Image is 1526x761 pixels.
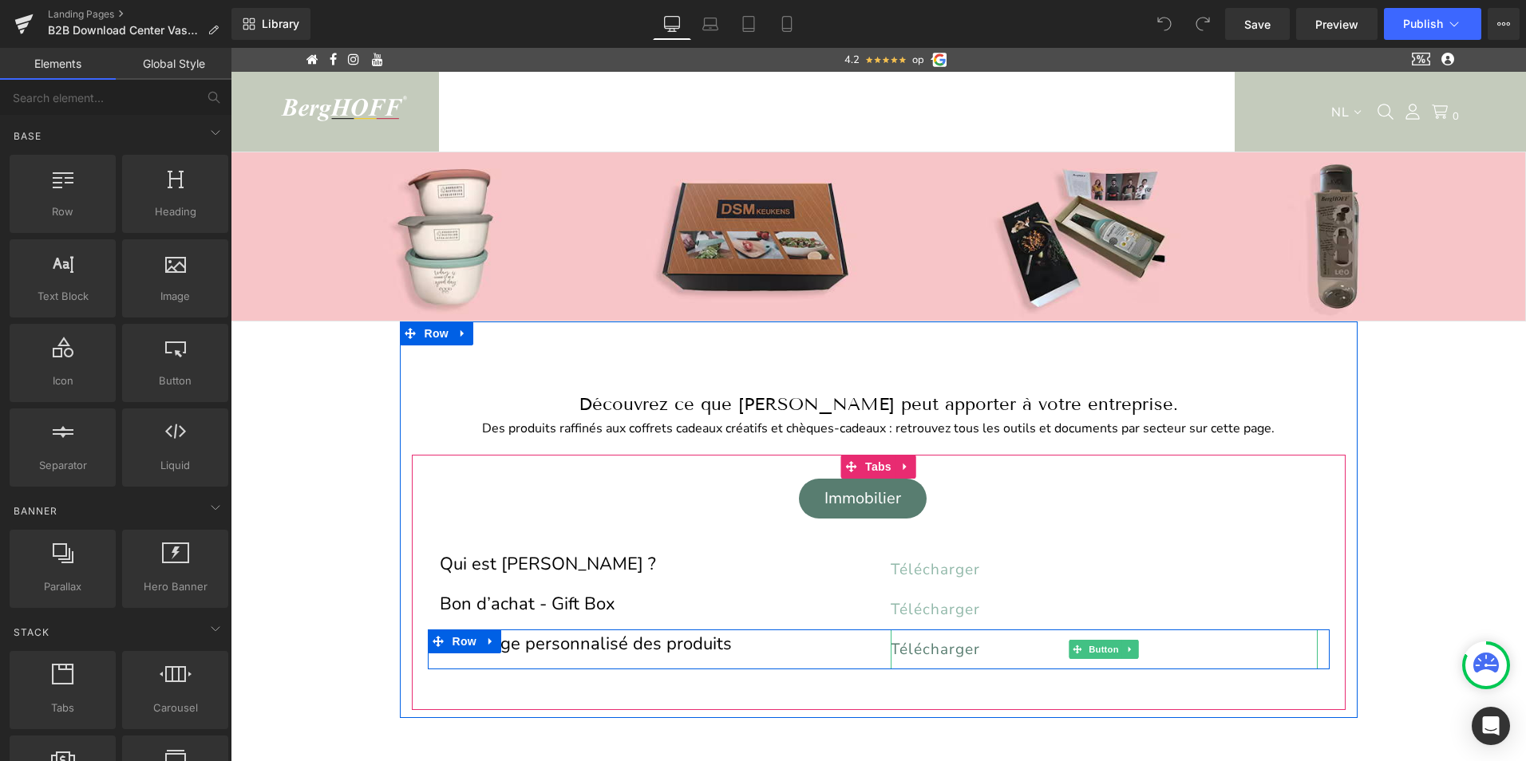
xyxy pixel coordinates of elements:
[262,17,299,31] span: Library
[768,8,806,40] a: Mobile
[116,48,231,80] a: Global Style
[1488,8,1520,40] button: More
[250,582,271,605] a: Expand / Collapse
[218,582,250,605] span: Row
[14,457,111,474] span: Separator
[209,552,636,561] h1: Bon d’achat - Gift Box
[1403,18,1443,30] span: Publish
[209,592,636,601] h1: Marquage personnalisé des produits
[855,592,891,611] span: Button
[1315,16,1358,33] span: Preview
[891,592,908,611] a: Expand / Collapse
[14,578,111,595] span: Parallax
[631,407,665,431] span: Tabs
[12,625,51,640] span: Stack
[231,8,310,40] a: New Library
[12,128,43,144] span: Base
[209,512,636,521] h1: Qui est [PERSON_NAME] ?
[691,8,729,40] a: Laptop
[12,503,59,519] span: Banner
[660,591,749,612] span: Télécharger
[14,373,111,389] span: Icon
[251,372,1044,389] span: Des produits raffinés aux coffrets cadeaux créatifs et chèques-cadeaux : retrouvez tous les outil...
[127,373,223,389] span: Button
[127,288,223,305] span: Image
[1472,707,1510,745] div: Open Intercom Messenger
[653,8,691,40] a: Desktop
[222,274,243,298] a: Expand / Collapse
[660,502,1087,542] a: Télécharger
[127,457,223,474] span: Liquid
[660,551,749,572] span: Télécharger
[1244,16,1271,33] span: Save
[127,203,223,220] span: Heading
[48,24,201,37] span: B2B Download Center Vastgoed-fr
[127,578,223,595] span: Hero Banner
[660,511,749,532] span: Télécharger
[1148,8,1180,40] button: Undo
[1187,8,1219,40] button: Redo
[14,700,111,716] span: Tabs
[14,288,111,305] span: Text Block
[1296,8,1378,40] a: Preview
[48,8,231,21] a: Landing Pages
[181,345,1115,367] h1: Découvrez ce que [PERSON_NAME] peut apporter à votre entreprise.
[127,700,223,716] span: Carousel
[1384,8,1481,40] button: Publish
[660,542,1087,582] a: Télécharger
[729,8,768,40] a: Tablet
[14,203,111,220] span: Row
[665,407,686,431] a: Expand / Collapse
[578,434,686,467] div: Immobilier
[190,274,222,298] span: Row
